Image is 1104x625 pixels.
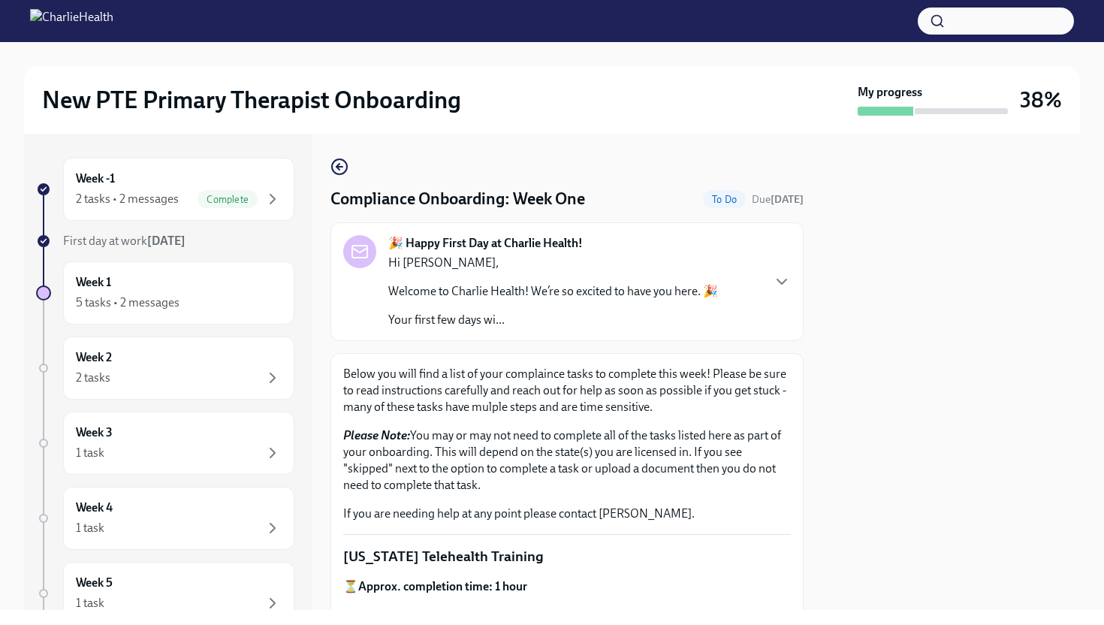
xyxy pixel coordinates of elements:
[76,274,111,291] h6: Week 1
[446,608,514,622] strong: Relias course
[36,562,294,625] a: Week 51 task
[330,188,585,210] h4: Compliance Onboarding: Week One
[76,370,110,386] div: 2 tasks
[343,547,791,566] p: [US_STATE] Telehealth Training
[36,261,294,325] a: Week 15 tasks • 2 messages
[36,337,294,400] a: Week 22 tasks
[76,595,104,611] div: 1 task
[388,312,718,328] p: Your first few days wi...
[388,235,583,252] strong: 🎉 Happy First Day at Charlie Health!
[198,194,258,205] span: Complete
[343,578,791,595] p: ⏳
[752,193,804,206] span: Due
[388,283,718,300] p: Welcome to Charlie Health! We’re so excited to have you here. 🎉
[63,234,186,248] span: First day at work
[76,191,179,207] div: 2 tasks • 2 messages
[76,445,104,461] div: 1 task
[76,575,113,591] h6: Week 5
[147,234,186,248] strong: [DATE]
[36,158,294,221] a: Week -12 tasks • 2 messagesComplete
[1020,86,1062,113] h3: 38%
[76,171,115,187] h6: Week -1
[752,192,804,207] span: August 23rd, 2025 10:00
[771,193,804,206] strong: [DATE]
[76,520,104,536] div: 1 task
[358,579,527,593] strong: Approx. completion time: 1 hour
[858,84,922,101] strong: My progress
[76,294,179,311] div: 5 tasks • 2 messages
[30,9,113,33] img: CharlieHealth
[703,194,746,205] span: To Do
[388,255,718,271] p: Hi [PERSON_NAME],
[42,85,461,115] h2: New PTE Primary Therapist Onboarding
[36,487,294,550] a: Week 41 task
[36,233,294,249] a: First day at work[DATE]
[343,506,791,522] p: If you are needing help at any point please contact [PERSON_NAME].
[343,428,410,442] strong: Please Note:
[343,366,791,415] p: Below you will find a list of your complaince tasks to complete this week! Please be sure to read...
[76,424,113,441] h6: Week 3
[343,427,791,494] p: You may or may not need to complete all of the tasks listed here as part of your onboarding. This...
[36,412,294,475] a: Week 31 task
[76,500,113,516] h6: Week 4
[76,349,112,366] h6: Week 2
